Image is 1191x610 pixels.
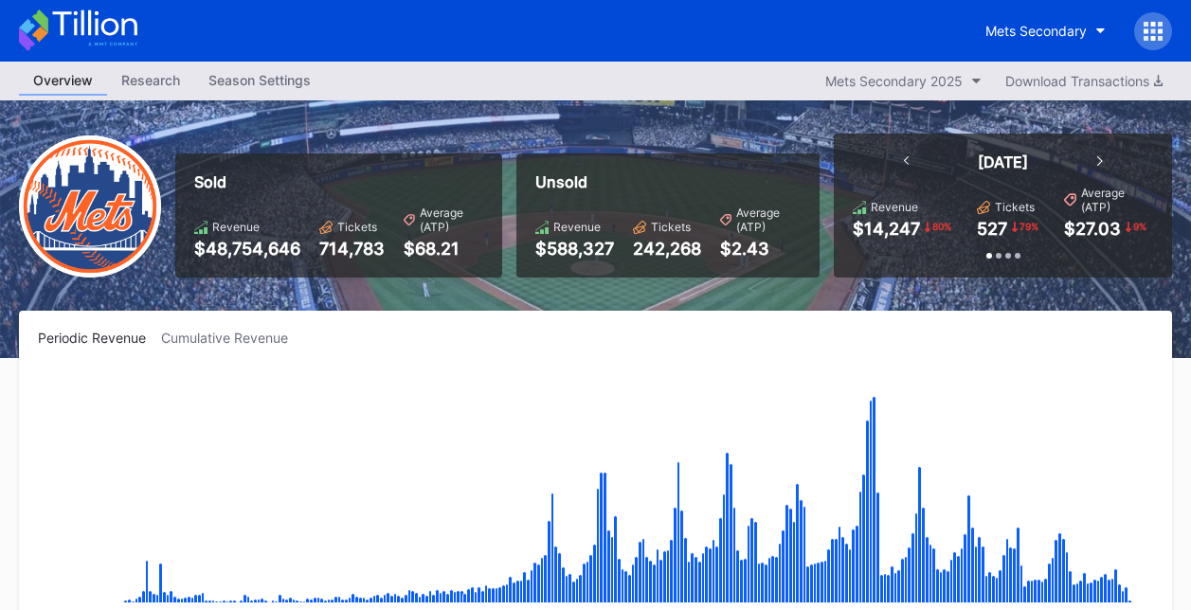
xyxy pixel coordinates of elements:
[853,219,920,239] div: $14,247
[319,239,385,259] div: 714,783
[19,66,107,96] a: Overview
[107,66,194,96] a: Research
[194,239,300,259] div: $48,754,646
[736,206,801,234] div: Average (ATP)
[995,200,1035,214] div: Tickets
[1131,219,1148,234] div: 9 %
[161,330,303,346] div: Cumulative Revenue
[194,172,483,191] div: Sold
[337,220,377,234] div: Tickets
[420,206,483,234] div: Average (ATP)
[930,219,953,234] div: 80 %
[194,66,325,94] div: Season Settings
[720,239,801,259] div: $2.43
[971,13,1120,48] button: Mets Secondary
[553,220,601,234] div: Revenue
[19,135,161,278] img: New-York-Mets-Transparent.png
[985,23,1087,39] div: Mets Secondary
[651,220,691,234] div: Tickets
[825,73,963,89] div: Mets Secondary 2025
[212,220,260,234] div: Revenue
[1064,219,1121,239] div: $27.03
[107,66,194,94] div: Research
[38,330,161,346] div: Periodic Revenue
[404,239,483,259] div: $68.21
[1005,73,1163,89] div: Download Transactions
[816,68,991,94] button: Mets Secondary 2025
[871,200,918,214] div: Revenue
[978,152,1028,171] div: [DATE]
[996,68,1172,94] button: Download Transactions
[535,172,801,191] div: Unsold
[633,239,701,259] div: 242,268
[194,66,325,96] a: Season Settings
[1081,186,1153,214] div: Average (ATP)
[977,219,1007,239] div: 527
[535,239,614,259] div: $588,327
[1018,219,1040,234] div: 79 %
